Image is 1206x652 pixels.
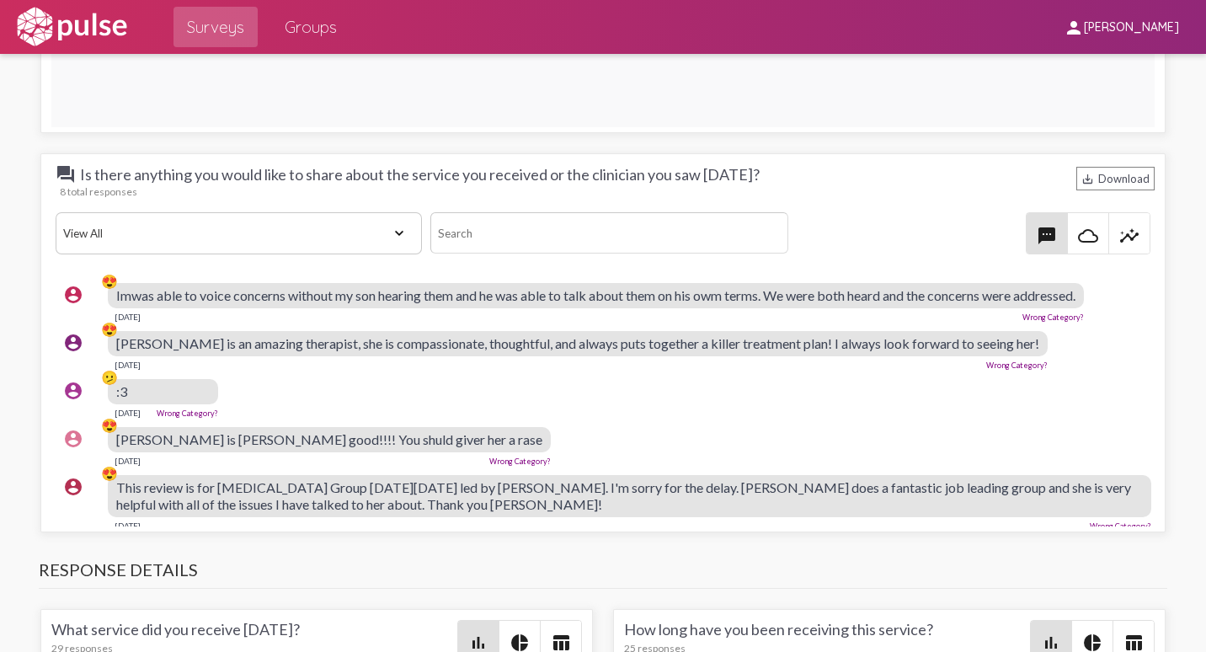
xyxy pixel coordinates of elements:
a: Wrong Category? [1022,313,1084,322]
input: Search [430,212,787,254]
button: [PERSON_NAME] [1050,11,1193,42]
div: 😍 [101,465,118,482]
span: Is there anything you would like to share about the service you received or the clinician you saw... [56,164,760,184]
mat-icon: account_circle [63,429,83,449]
div: 😍 [101,417,118,434]
mat-icon: account_circle [63,381,83,401]
a: Surveys [173,7,258,47]
a: Wrong Category? [1090,521,1151,531]
div: [DATE] [115,312,141,322]
div: Download [1076,167,1155,190]
mat-icon: question_answer [56,164,76,184]
div: 😍 [101,273,118,290]
a: Groups [271,7,350,47]
div: [DATE] [115,521,141,531]
mat-icon: textsms [1037,226,1057,246]
span: [PERSON_NAME] is an amazing therapist, she is compassionate, thoughtful, and always puts together... [116,335,1039,351]
div: 8 total responses [60,185,1155,198]
div: [DATE] [115,360,141,370]
mat-icon: account_circle [63,285,83,305]
mat-icon: insights [1119,226,1139,246]
span: Groups [285,12,337,42]
span: Imwas able to voice concerns without my son hearing them and he was able to talk about them on hi... [116,287,1075,303]
img: white-logo.svg [13,6,130,48]
h3: Response Details [39,559,1167,589]
a: Wrong Category? [489,457,551,466]
a: Wrong Category? [157,409,218,418]
div: [DATE] [115,408,141,418]
span: [PERSON_NAME] is [PERSON_NAME] good!!!! You shuld giver her a rase [116,431,542,447]
span: [PERSON_NAME] [1084,20,1179,35]
mat-icon: account_circle [63,333,83,353]
mat-icon: Download [1081,173,1094,185]
div: [DATE] [115,456,141,466]
a: Wrong Category? [986,361,1048,370]
mat-icon: account_circle [63,477,83,497]
span: Surveys [187,12,244,42]
div: 🫤 [101,369,118,386]
mat-icon: cloud_queue [1078,226,1098,246]
span: :3 [116,383,127,399]
div: 😍 [101,321,118,338]
span: This review is for [MEDICAL_DATA] Group [DATE][DATE] led by [PERSON_NAME]. I'm sorry for the dela... [116,479,1131,512]
mat-icon: person [1064,18,1084,38]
